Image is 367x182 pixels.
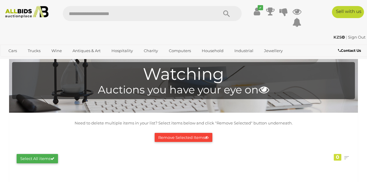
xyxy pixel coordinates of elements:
[15,84,352,96] h4: Auctions you have your eye on
[346,35,347,39] span: |
[258,5,263,10] i: ✔
[338,47,362,54] a: Contact Us
[3,6,51,18] img: Allbids.com.au
[333,35,346,39] a: KZS
[332,6,364,18] a: Sell with us
[27,56,47,66] a: Sports
[198,46,227,56] a: Household
[17,154,58,163] button: Select All items
[253,6,262,17] a: ✔
[140,46,162,56] a: Charity
[155,133,212,142] button: Remove Selected Items
[5,46,21,56] a: Cars
[348,35,365,39] a: Sign Out
[50,56,101,66] a: [GEOGRAPHIC_DATA]
[334,154,341,161] div: 0
[260,46,287,56] a: Jewellery
[230,46,257,56] a: Industrial
[108,46,137,56] a: Hospitality
[211,6,242,21] button: Search
[12,120,355,127] p: Need to delete multiple items in your list? Select items below and click "Remove Selected" button...
[69,46,105,56] a: Antiques & Art
[338,48,361,53] b: Contact Us
[47,46,66,56] a: Wine
[15,65,352,83] h1: Watching
[333,35,345,39] strong: KZS
[5,56,24,66] a: Office
[24,46,44,56] a: Trucks
[165,46,195,56] a: Computers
